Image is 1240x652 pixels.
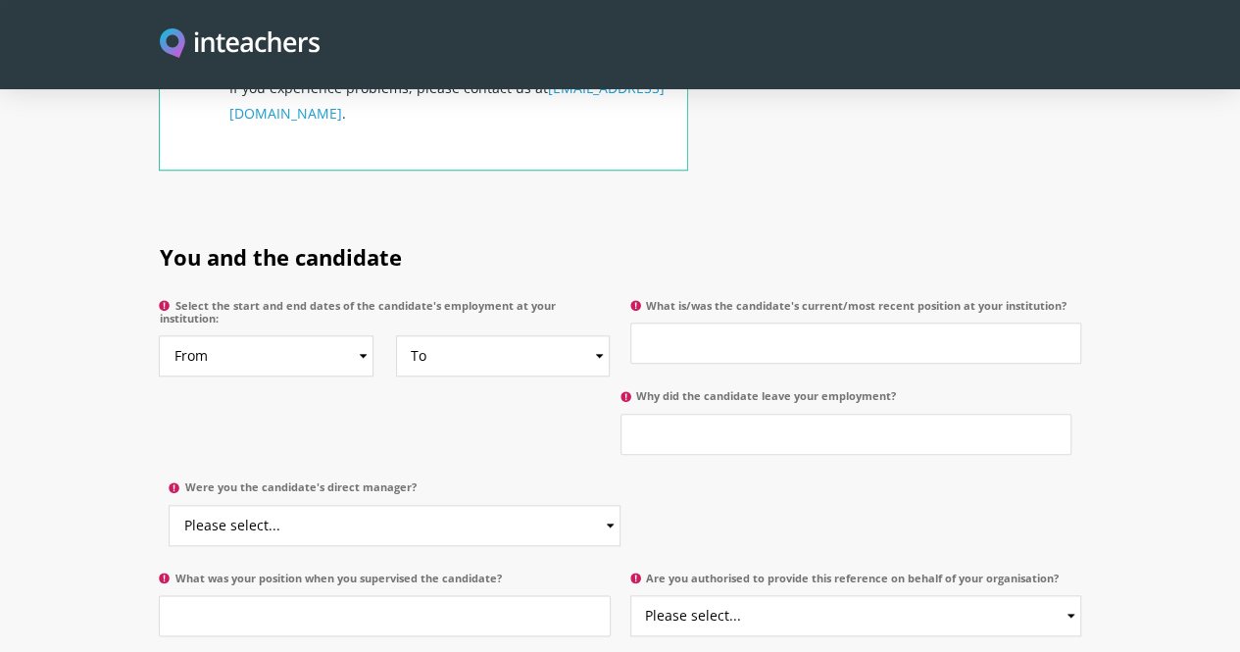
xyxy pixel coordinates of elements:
[160,28,320,61] img: Inteachers
[630,572,1081,596] label: Are you authorised to provide this reference on behalf of your organisation?
[159,572,610,596] label: What was your position when you supervised the candidate?
[159,299,610,336] label: Select the start and end dates of the candidate's employment at your institution:
[169,480,620,505] label: Were you the candidate's direct manager?
[159,242,401,272] span: You and the candidate
[630,299,1081,324] label: What is/was the candidate's current/most recent position at your institution?
[160,28,320,61] a: Visit this site's homepage
[620,389,1071,414] label: Why did the candidate leave your employment?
